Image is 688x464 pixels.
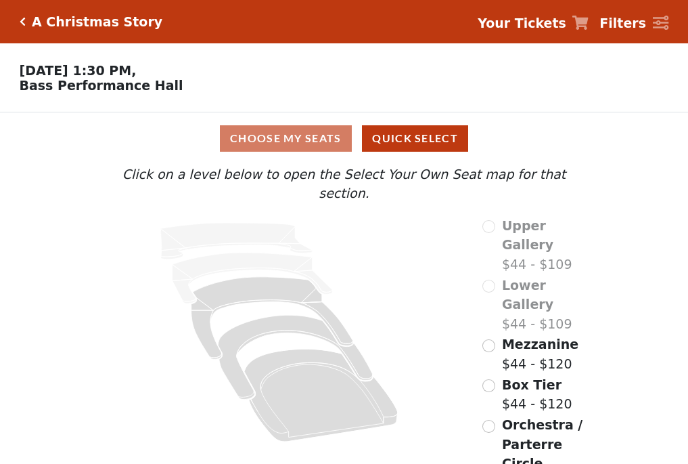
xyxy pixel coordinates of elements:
[20,17,26,26] a: Click here to go back to filters
[502,335,578,373] label: $44 - $120
[95,165,592,203] p: Click on a level below to open the Select Your Own Seat map for that section.
[502,337,578,352] span: Mezzanine
[173,253,333,303] path: Lower Gallery - Seats Available: 0
[161,223,313,259] path: Upper Gallery - Seats Available: 0
[502,218,553,253] span: Upper Gallery
[32,14,162,30] h5: A Christmas Story
[478,14,589,33] a: Your Tickets
[599,14,668,33] a: Filters
[478,16,566,30] strong: Your Tickets
[502,375,572,414] label: $44 - $120
[599,16,646,30] strong: Filters
[502,276,593,334] label: $44 - $109
[362,125,468,152] button: Quick Select
[502,278,553,312] span: Lower Gallery
[245,349,398,442] path: Orchestra / Parterre Circle - Seats Available: 114
[502,216,593,274] label: $44 - $109
[502,377,561,392] span: Box Tier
